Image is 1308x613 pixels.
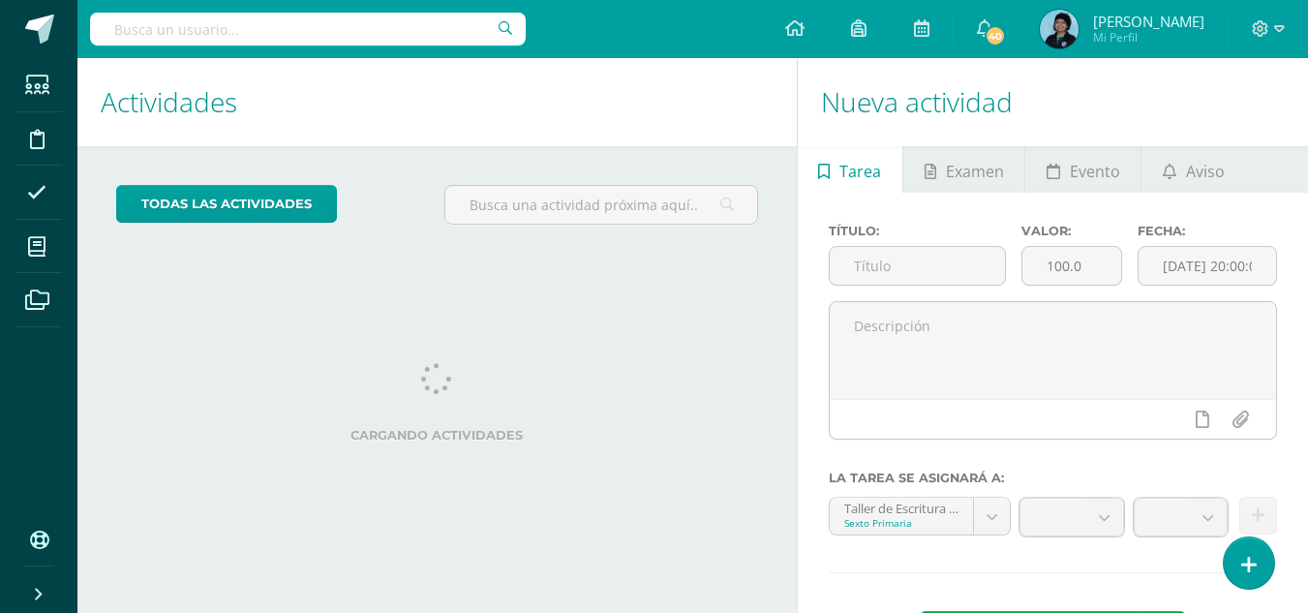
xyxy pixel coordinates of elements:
a: Taller de Escritura 'A'Sexto Primaria [830,498,1010,535]
a: todas las Actividades [116,185,337,223]
a: Aviso [1141,146,1245,193]
label: Cargando actividades [116,428,758,443]
label: La tarea se asignará a: [829,471,1277,485]
input: Puntos máximos [1022,247,1121,285]
label: Título: [829,224,1007,238]
input: Busca un usuario... [90,13,526,46]
input: Título [830,247,1006,285]
h1: Actividades [101,58,774,146]
span: 40 [985,25,1006,46]
span: [PERSON_NAME] [1093,12,1204,31]
span: Examen [946,148,1004,195]
div: Taller de Escritura 'A' [844,498,958,516]
a: Tarea [798,146,902,193]
input: Busca una actividad próxima aquí... [445,186,756,224]
a: Evento [1025,146,1141,193]
label: Valor: [1021,224,1122,238]
label: Fecha: [1138,224,1277,238]
span: Mi Perfil [1093,29,1204,46]
input: Fecha de entrega [1139,247,1276,285]
span: Aviso [1186,148,1225,195]
img: 415a82f8c6dca8c916ec85e7e7a9addc.png [1040,10,1079,48]
span: Tarea [839,148,881,195]
a: Examen [903,146,1024,193]
h1: Nueva actividad [821,58,1285,146]
div: Sexto Primaria [844,516,958,530]
span: Evento [1070,148,1120,195]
